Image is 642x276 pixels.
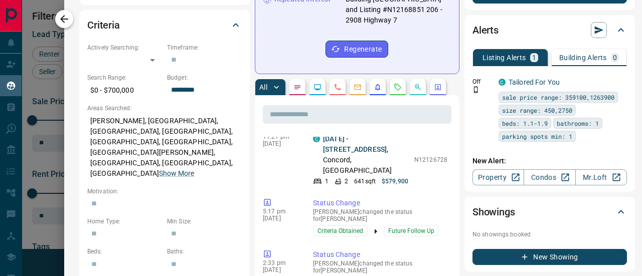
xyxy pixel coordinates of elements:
p: Status Change [313,249,447,260]
p: Actively Searching: [87,43,162,52]
button: New Showing [472,249,627,265]
p: Listing Alerts [483,54,526,61]
p: N12126728 [414,155,447,164]
svg: Agent Actions [434,83,442,91]
p: [PERSON_NAME] changed the status for [PERSON_NAME] [313,260,447,274]
a: Condos [524,169,575,185]
div: Criteria [87,13,242,37]
svg: Notes [293,83,301,91]
p: All [259,84,267,91]
p: Min Size: [167,217,242,226]
button: Regenerate [326,41,388,58]
p: [PERSON_NAME], [GEOGRAPHIC_DATA], [GEOGRAPHIC_DATA], [GEOGRAPHIC_DATA], [GEOGRAPHIC_DATA], [GEOGR... [87,113,242,182]
span: Criteria Obtained [317,226,363,236]
p: Baths: [167,247,242,256]
p: Building Alerts [559,54,607,61]
p: [PERSON_NAME] changed the status for [PERSON_NAME] [313,208,447,222]
p: 1 [325,177,329,186]
p: [DATE] [263,215,298,222]
p: 1 [532,54,536,61]
p: Beds: [87,247,162,256]
p: Off [472,77,493,86]
span: parking spots min: 1 [502,131,572,141]
p: Areas Searched: [87,104,242,113]
a: Property [472,169,524,185]
p: Status Change [313,198,447,208]
span: sale price range: 359100,1263900 [502,92,614,102]
p: 2:33 pm [263,259,298,266]
span: Future Follow Up [388,226,434,236]
p: 641 sqft [354,177,376,186]
svg: Requests [394,83,402,91]
div: Showings [472,200,627,224]
h2: Criteria [87,17,120,33]
p: 0 [613,54,617,61]
span: size range: 450,2750 [502,105,572,115]
p: Search Range: [87,73,162,82]
h2: Alerts [472,22,499,38]
p: Timeframe: [167,43,242,52]
p: $0 - $700,000 [87,82,162,99]
h2: Showings [472,204,515,220]
svg: Lead Browsing Activity [313,83,322,91]
p: [DATE] [263,140,298,147]
button: Show More [159,168,194,179]
div: condos.ca [313,135,320,142]
div: condos.ca [499,79,506,86]
p: Motivation: [87,187,242,196]
p: No showings booked [472,230,627,239]
p: 11:21 pm [263,133,298,140]
span: beds: 1.1-1.9 [502,118,548,128]
p: Home Type: [87,217,162,226]
a: Mr.Loft [575,169,627,185]
p: [DATE] [263,266,298,273]
svg: Opportunities [414,83,422,91]
a: Tailored For You [509,78,560,86]
p: , Concord, [GEOGRAPHIC_DATA] [323,134,409,176]
p: Budget: [167,73,242,82]
p: New Alert: [472,156,627,166]
svg: Push Notification Only [472,86,479,93]
svg: Listing Alerts [374,83,382,91]
p: 2 [345,177,348,186]
div: Alerts [472,18,627,42]
svg: Calls [334,83,342,91]
p: $579,900 [382,177,408,186]
svg: Emails [354,83,362,91]
p: 5:17 pm [263,208,298,215]
span: bathrooms: 1 [557,118,599,128]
